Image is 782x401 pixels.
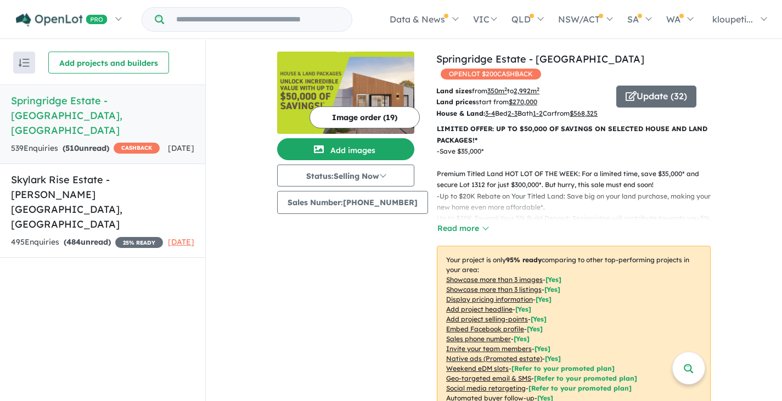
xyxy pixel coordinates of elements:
[514,87,539,95] u: 2,992 m
[436,109,485,117] b: House & Land:
[64,237,111,247] strong: ( unread)
[437,191,719,247] p: - Up to $20K Rebate on Your Titled Land: Save big on your land purchase, making your new home eve...
[11,236,163,249] div: 495 Enquir ies
[616,86,696,108] button: Update (32)
[436,97,608,108] p: start from
[446,295,533,303] u: Display pricing information
[277,138,414,160] button: Add images
[504,86,507,92] sup: 2
[446,315,528,323] u: Add project selling-points
[544,285,560,293] span: [ Yes ]
[277,191,428,214] button: Sales Number:[PHONE_NUMBER]
[446,374,531,382] u: Geo-targeted email & SMS
[507,87,539,95] span: to
[487,87,507,95] u: 350 m
[437,146,719,191] p: - Save $35,000* Premium Titled Land HOT LOT OF THE WEEK: For a limited time, save $35,000* and se...
[446,275,543,284] u: Showcase more than 3 images
[11,142,160,155] div: 539 Enquir ies
[277,52,414,134] img: Springridge Estate - Wallan
[509,98,537,106] u: $ 270,000
[511,364,615,372] span: [Refer to your promoted plan]
[168,143,194,153] span: [DATE]
[531,315,547,323] span: [ Yes ]
[436,108,608,119] p: Bed Bath Car from
[277,165,414,187] button: Status:Selling Now
[534,374,637,382] span: [Refer to your promoted plan]
[506,256,542,264] b: 95 % ready
[545,275,561,284] span: [ Yes ]
[485,109,495,117] u: 3-4
[11,172,194,231] h5: Skylark Rise Estate - [PERSON_NAME][GEOGRAPHIC_DATA] , [GEOGRAPHIC_DATA]
[446,325,524,333] u: Embed Facebook profile
[712,14,753,25] span: kloupeti...
[536,295,552,303] span: [ Yes ]
[446,354,542,363] u: Native ads (Promoted estate)
[48,52,169,74] button: Add projects and builders
[436,86,608,97] p: from
[446,335,511,343] u: Sales phone number
[436,87,472,95] b: Land sizes
[535,344,550,353] span: [ Yes ]
[168,237,194,247] span: [DATE]
[437,222,488,235] button: Read more
[446,285,542,293] u: Showcase more than 3 listings
[527,325,543,333] span: [ Yes ]
[446,364,509,372] u: Weekend eDM slots
[545,354,561,363] span: [Yes]
[515,305,531,313] span: [ Yes ]
[19,59,30,67] img: sort.svg
[166,8,350,31] input: Try estate name, suburb, builder or developer
[537,86,539,92] sup: 2
[16,13,108,27] img: Openlot PRO Logo White
[115,237,163,248] span: 25 % READY
[514,335,530,343] span: [ Yes ]
[533,109,543,117] u: 1-2
[437,123,711,146] p: LIMITED OFFER: UP TO $50,000 OF SAVINGS ON SELECTED HOUSE AND LAND PACKAGES!*
[446,344,532,353] u: Invite your team members
[436,98,476,106] b: Land prices
[66,237,81,247] span: 484
[528,384,632,392] span: [Refer to your promoted plan]
[508,109,517,117] u: 2-3
[11,93,194,138] h5: Springridge Estate - [GEOGRAPHIC_DATA] , [GEOGRAPHIC_DATA]
[310,106,420,128] button: Image order (19)
[65,143,79,153] span: 510
[114,143,160,154] span: CASHBACK
[446,384,526,392] u: Social media retargeting
[446,305,513,313] u: Add project headline
[441,69,541,80] span: OPENLOT $ 200 CASHBACK
[436,53,644,65] a: Springridge Estate - [GEOGRAPHIC_DATA]
[63,143,109,153] strong: ( unread)
[570,109,598,117] u: $ 568,325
